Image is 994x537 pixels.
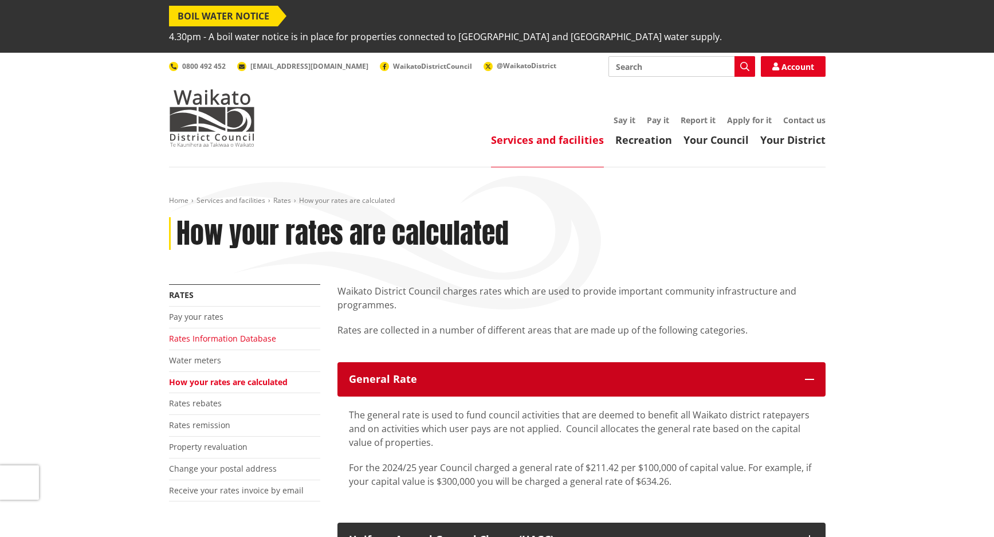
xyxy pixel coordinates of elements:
a: 0800 492 452 [169,61,226,71]
a: How your rates are calculated [169,377,288,387]
span: BOIL WATER NOTICE [169,6,278,26]
a: Rates Information Database [169,333,276,344]
span: @WaikatoDistrict [497,61,556,70]
a: Rates rebates [169,398,222,409]
a: Receive your rates invoice by email [169,485,304,496]
a: Pay it [647,115,669,126]
p: Rates are collected in a number of different areas that are made up of the following categories. [337,323,826,351]
iframe: Messenger Launcher [941,489,983,530]
span: WaikatoDistrictCouncil [393,61,472,71]
span: [EMAIL_ADDRESS][DOMAIN_NAME] [250,61,368,71]
a: Contact us [783,115,826,126]
p: The general rate is used to fund council activities that are deemed to benefit all Waikato distri... [349,408,814,449]
button: General Rate [337,362,826,397]
a: Report it [681,115,716,126]
a: Pay your rates [169,311,223,322]
a: WaikatoDistrictCouncil [380,61,472,71]
a: Change your postal address [169,463,277,474]
a: Your District [760,133,826,147]
a: Your Council [683,133,749,147]
a: @WaikatoDistrict [484,61,556,70]
a: Property revaluation [169,441,247,452]
span: 0800 492 452 [182,61,226,71]
a: Account [761,56,826,77]
a: Services and facilities [491,133,604,147]
span: How your rates are calculated [299,195,395,205]
img: Waikato District Council - Te Kaunihera aa Takiwaa o Waikato [169,89,255,147]
a: Water meters [169,355,221,366]
a: Say it [614,115,635,126]
a: Apply for it [727,115,772,126]
div: General Rate [349,374,793,385]
input: Search input [608,56,755,77]
a: Rates remission [169,420,230,430]
a: Rates [273,195,291,205]
a: Home [169,195,188,205]
p: Waikato District Council charges rates which are used to provide important community infrastructu... [337,284,826,312]
a: Services and facilities [197,195,265,205]
span: 4.30pm - A boil water notice is in place for properties connected to [GEOGRAPHIC_DATA] and [GEOGR... [169,26,722,47]
a: [EMAIL_ADDRESS][DOMAIN_NAME] [237,61,368,71]
h1: How your rates are calculated [176,217,509,250]
a: Recreation [615,133,672,147]
a: Rates [169,289,194,300]
p: For the 2024/25 year Council charged a general rate of $211.42 per $100,000 of capital value. For... [349,461,814,488]
nav: breadcrumb [169,196,826,206]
